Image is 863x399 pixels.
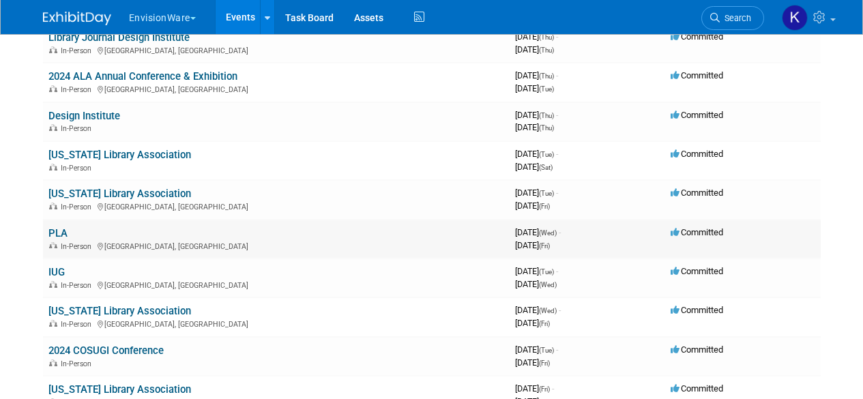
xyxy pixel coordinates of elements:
span: In-Person [61,203,96,211]
div: [GEOGRAPHIC_DATA], [GEOGRAPHIC_DATA] [48,318,504,329]
span: (Wed) [539,281,557,289]
span: [DATE] [515,227,561,237]
a: Search [701,6,764,30]
span: [DATE] [515,110,558,120]
span: - [556,70,558,80]
span: (Fri) [539,385,550,393]
img: In-Person Event [49,124,57,131]
span: Committed [671,227,723,237]
span: Committed [671,149,723,159]
span: [DATE] [515,149,558,159]
div: [GEOGRAPHIC_DATA], [GEOGRAPHIC_DATA] [48,201,504,211]
span: In-Person [61,85,96,94]
span: (Wed) [539,307,557,314]
span: [DATE] [515,266,558,276]
span: [DATE] [515,83,554,93]
img: In-Person Event [49,320,57,327]
span: (Thu) [539,33,554,41]
span: [DATE] [515,240,550,250]
span: - [556,188,558,198]
span: (Sat) [539,164,553,171]
img: In-Person Event [49,164,57,171]
img: In-Person Event [49,46,57,53]
span: In-Person [61,46,96,55]
a: 2024 ALA Annual Conference & Exhibition [48,70,237,83]
span: Committed [671,305,723,315]
a: [US_STATE] Library Association [48,188,191,200]
span: - [556,344,558,355]
span: [DATE] [515,122,554,132]
a: IUG [48,266,65,278]
a: Library Journal Design Institute [48,31,190,44]
span: (Wed) [539,229,557,237]
span: [DATE] [515,162,553,172]
span: [DATE] [515,31,558,42]
span: (Fri) [539,359,550,367]
span: (Fri) [539,242,550,250]
img: Kathryn Spier-Miller [782,5,808,31]
span: [DATE] [515,305,561,315]
div: [GEOGRAPHIC_DATA], [GEOGRAPHIC_DATA] [48,83,504,94]
span: - [552,383,554,394]
span: (Tue) [539,190,554,197]
img: ExhibitDay [43,12,111,25]
a: [US_STATE] Library Association [48,149,191,161]
span: (Tue) [539,268,554,276]
span: - [559,227,561,237]
span: (Thu) [539,72,554,80]
span: In-Person [61,164,96,173]
span: In-Person [61,124,96,133]
img: In-Person Event [49,242,57,249]
img: In-Person Event [49,281,57,288]
span: Committed [671,266,723,276]
span: Committed [671,70,723,80]
span: [DATE] [515,357,550,368]
span: (Thu) [539,46,554,54]
span: [DATE] [515,344,558,355]
span: (Fri) [539,320,550,327]
img: In-Person Event [49,203,57,209]
img: In-Person Event [49,85,57,92]
span: (Thu) [539,112,554,119]
a: 2024 COSUGI Conference [48,344,164,357]
span: - [556,31,558,42]
a: Design Institute [48,110,120,122]
span: (Tue) [539,151,554,158]
span: (Tue) [539,346,554,354]
div: [GEOGRAPHIC_DATA], [GEOGRAPHIC_DATA] [48,44,504,55]
span: In-Person [61,242,96,251]
span: [DATE] [515,44,554,55]
img: In-Person Event [49,359,57,366]
span: Committed [671,31,723,42]
span: Committed [671,344,723,355]
span: Committed [671,110,723,120]
span: - [556,110,558,120]
span: - [556,149,558,159]
span: In-Person [61,281,96,290]
div: [GEOGRAPHIC_DATA], [GEOGRAPHIC_DATA] [48,240,504,251]
span: [DATE] [515,70,558,80]
span: - [556,266,558,276]
span: (Tue) [539,85,554,93]
span: [DATE] [515,318,550,328]
span: [DATE] [515,383,554,394]
a: PLA [48,227,68,239]
a: [US_STATE] Library Association [48,383,191,396]
span: In-Person [61,320,96,329]
span: (Thu) [539,124,554,132]
span: Committed [671,383,723,394]
span: [DATE] [515,279,557,289]
span: In-Person [61,359,96,368]
span: (Fri) [539,203,550,210]
span: Committed [671,188,723,198]
a: [US_STATE] Library Association [48,305,191,317]
div: [GEOGRAPHIC_DATA], [GEOGRAPHIC_DATA] [48,279,504,290]
span: [DATE] [515,188,558,198]
span: [DATE] [515,201,550,211]
span: Search [720,13,751,23]
span: - [559,305,561,315]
